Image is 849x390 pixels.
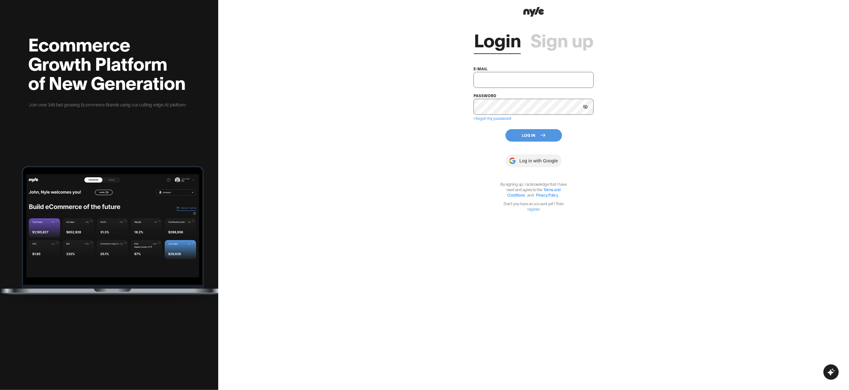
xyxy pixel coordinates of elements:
[536,192,558,197] a: Privacy Policy
[526,192,536,197] span: and
[507,187,561,197] a: Terms and Conditions
[497,181,570,198] p: By signing up, I acknowledge that I have read and agree to the .
[28,101,187,108] p: Join over 349 fast growing Ecommerce Brands using our cutting edge AI platform
[474,116,511,121] a: I forgot my password
[474,66,488,71] label: e-mail
[28,34,187,91] h2: Ecommerce Growth Platform of New Generation
[474,30,521,49] a: Login
[506,129,562,142] button: Log In
[497,201,570,212] p: Don't you have an account yet? Then
[506,154,562,167] button: Log in with Google
[474,93,496,98] label: password
[530,30,593,49] a: Sign up
[528,207,540,211] a: register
